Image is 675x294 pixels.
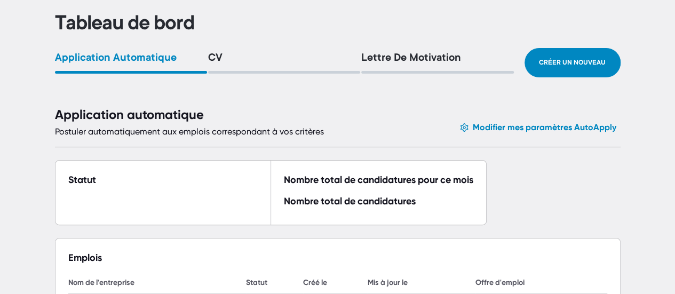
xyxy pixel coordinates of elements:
th: Mis à jour le [368,273,475,293]
th: Statut [246,273,303,293]
div: Nombre total de candidatures [284,195,416,208]
div: Emplois [68,251,102,264]
button: Créer un nouveau [525,48,621,77]
div: Modifier mes paramètres AutoApply [473,121,616,134]
th: Nom de l'entreprise [68,273,246,293]
div: Postuler automatiquement aux emplois correspondant à vos critères [55,125,324,138]
div: Statut [68,173,96,186]
div: Lettre de motivation [361,52,513,66]
th: Offre d'emploi [475,273,607,293]
h1: Tableau de bord [55,14,621,36]
div: CV [208,52,360,66]
div: Application automatique [55,52,207,66]
th: Créé le [303,273,368,293]
div: Nombre total de candidatures pour ce mois [284,173,473,186]
div: Application automatique [55,106,204,123]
